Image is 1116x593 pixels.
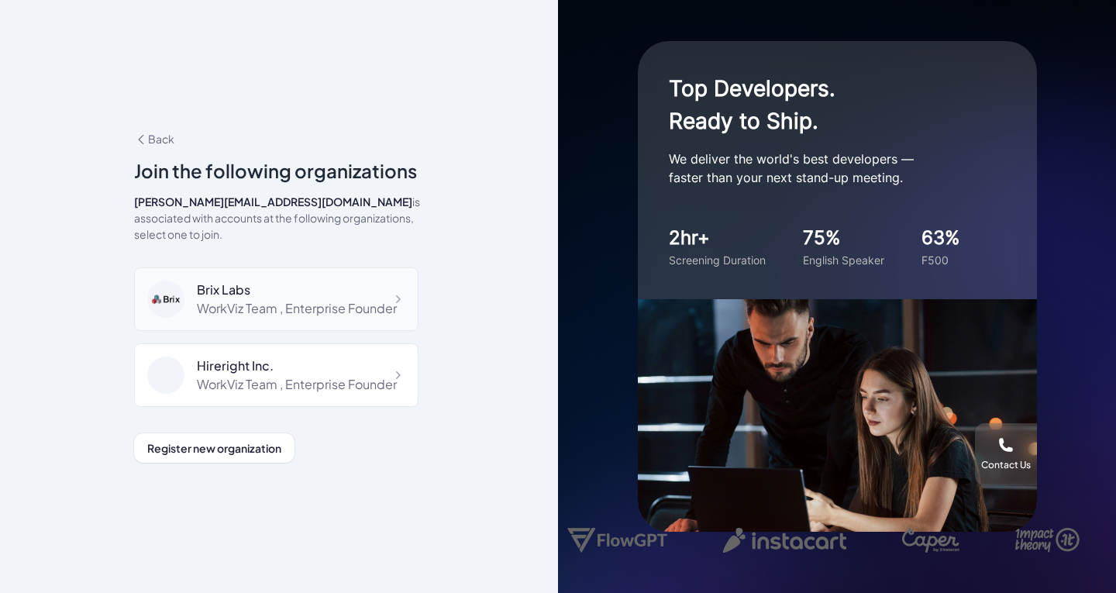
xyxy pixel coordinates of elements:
div: Screening Duration [669,252,766,268]
div: 75% [803,224,884,252]
span: Back [134,132,174,146]
div: 2hr+ [669,224,766,252]
p: We deliver the world's best developers — faster than your next stand-up meeting. [669,150,979,187]
span: Register new organization [147,441,281,455]
div: Hireright Inc. [197,357,397,375]
button: Register new organization [134,433,294,463]
div: F500 [921,252,960,268]
span: is associated with accounts at the following organizations, select one to join. [134,195,420,241]
div: Brix Labs [197,281,397,299]
div: Contact Us [981,459,1031,471]
div: 63% [921,224,960,252]
div: WorkViz Team , Enterprise Founder [197,375,397,394]
div: WorkViz Team , Enterprise Founder [197,299,397,318]
div: English Speaker [803,252,884,268]
h1: Top Developers. Ready to Ship. [669,72,979,137]
img: ca4ce923a5ef4cf58f82eef62365ed0e.png [147,281,184,318]
div: Join the following organizations [134,157,425,184]
span: [PERSON_NAME][EMAIL_ADDRESS][DOMAIN_NAME] [134,195,412,209]
button: Contact Us [975,423,1037,485]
